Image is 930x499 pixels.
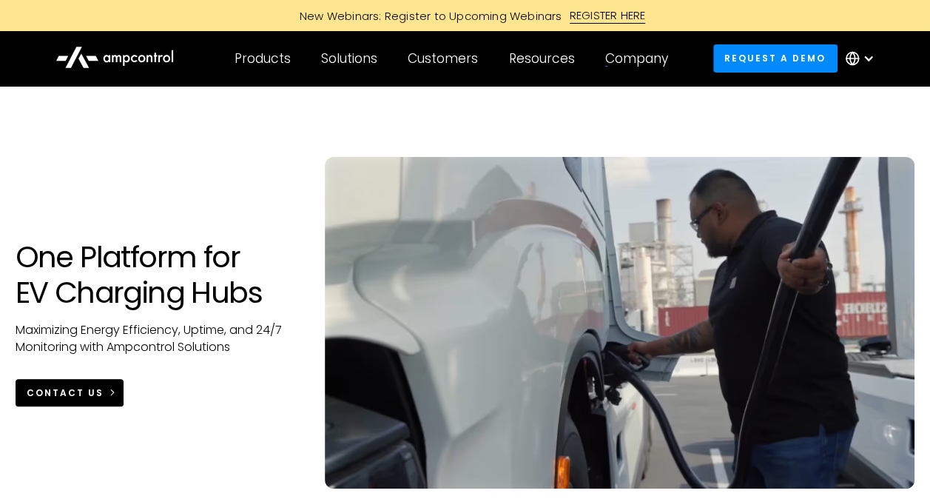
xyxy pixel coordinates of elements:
div: Resources [508,50,574,67]
div: New Webinars: Register to Upcoming Webinars [285,8,570,24]
a: CONTACT US [16,379,124,406]
h1: One Platform for EV Charging Hubs [16,239,296,310]
div: Products [235,50,291,67]
div: Solutions [321,50,377,67]
div: Company [605,50,668,67]
p: Maximizing Energy Efficiency, Uptime, and 24/7 Monitoring with Ampcontrol Solutions [16,322,296,355]
div: Customers [408,50,478,67]
a: New Webinars: Register to Upcoming WebinarsREGISTER HERE [132,7,798,24]
div: CONTACT US [27,386,104,400]
a: Request a demo [713,44,838,72]
div: REGISTER HERE [570,7,646,24]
